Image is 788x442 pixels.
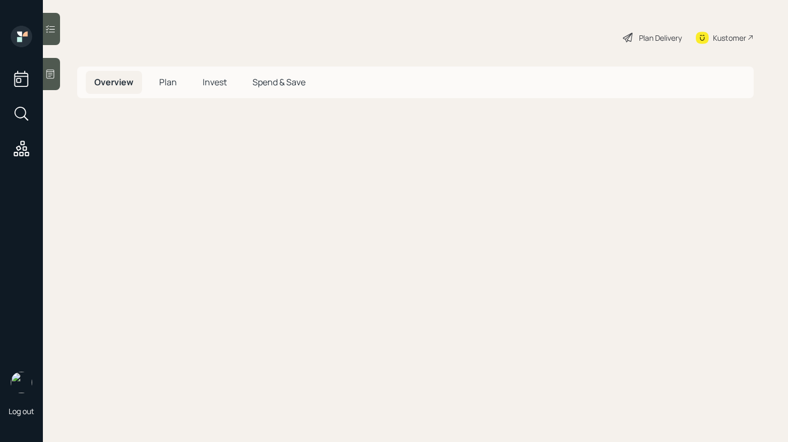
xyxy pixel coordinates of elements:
[639,32,682,43] div: Plan Delivery
[9,406,34,416] div: Log out
[203,76,227,88] span: Invest
[94,76,133,88] span: Overview
[252,76,306,88] span: Spend & Save
[159,76,177,88] span: Plan
[713,32,746,43] div: Kustomer
[11,372,32,393] img: retirable_logo.png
